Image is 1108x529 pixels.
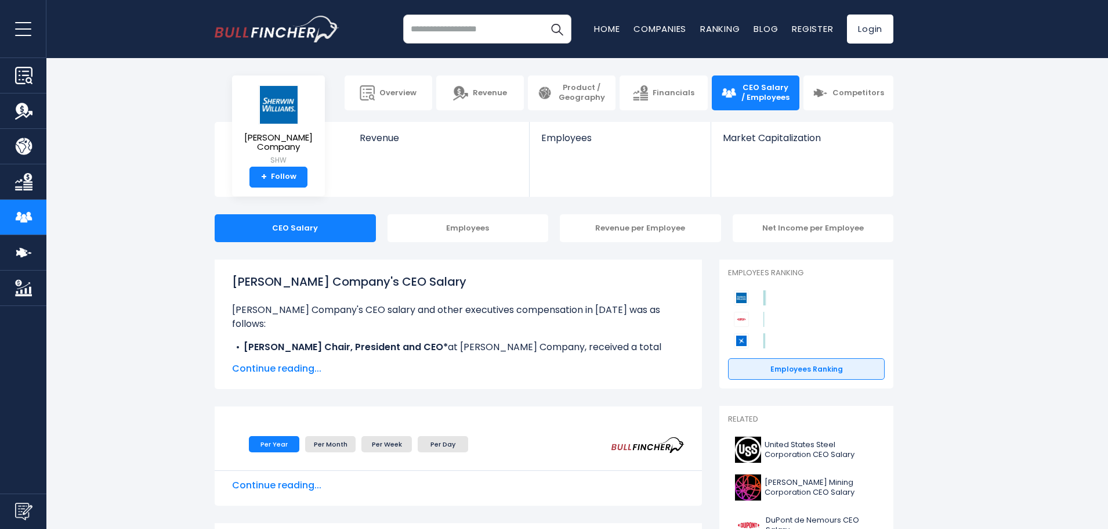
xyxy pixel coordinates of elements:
[215,214,376,242] div: CEO Salary
[847,15,893,44] a: Login
[765,440,878,460] span: United States Steel Corporation CEO Salary
[215,16,339,42] img: bullfincher logo
[620,75,707,110] a: Financials
[232,273,685,290] h1: [PERSON_NAME] Company's CEO Salary
[733,214,894,242] div: Net Income per Employee
[728,358,885,380] a: Employees Ranking
[241,85,316,167] a: [PERSON_NAME] Company SHW
[305,436,356,452] li: Per Month
[633,23,686,35] a: Companies
[594,23,620,35] a: Home
[728,434,885,466] a: United States Steel Corporation CEO Salary
[232,340,685,368] li: at [PERSON_NAME] Company, received a total compensation of $12.99 M in [DATE].
[232,362,685,376] span: Continue reading...
[244,340,448,354] b: [PERSON_NAME] Chair, President and CEO*
[712,75,799,110] a: CEO Salary / Employees
[232,303,685,331] p: [PERSON_NAME] Company's CEO salary and other executives compensation in [DATE] was as follows:
[379,88,417,98] span: Overview
[754,23,778,35] a: Blog
[232,478,685,492] span: Continue reading...
[541,132,698,143] span: Employees
[241,133,316,152] span: [PERSON_NAME] Company
[557,83,606,103] span: Product / Geography
[348,122,530,163] a: Revenue
[249,436,299,452] li: Per Year
[700,23,740,35] a: Ranking
[735,474,761,501] img: B logo
[249,167,307,188] a: +Follow
[360,132,518,143] span: Revenue
[803,75,893,110] a: Competitors
[765,478,878,498] span: [PERSON_NAME] Mining Corporation CEO Salary
[728,472,885,503] a: [PERSON_NAME] Mining Corporation CEO Salary
[345,75,432,110] a: Overview
[735,437,761,463] img: X logo
[792,23,833,35] a: Register
[728,415,885,424] p: Related
[215,16,339,42] a: Go to homepage
[528,75,615,110] a: Product / Geography
[530,122,710,163] a: Employees
[436,75,524,110] a: Revenue
[723,132,881,143] span: Market Capitalization
[734,312,749,327] img: DuPont de Nemours competitors logo
[734,333,749,348] img: Ecolab competitors logo
[832,88,884,98] span: Competitors
[388,214,549,242] div: Employees
[653,88,694,98] span: Financials
[728,268,885,278] p: Employees Ranking
[241,155,316,165] small: SHW
[741,83,790,103] span: CEO Salary / Employees
[542,15,571,44] button: Search
[418,436,468,452] li: Per Day
[560,214,721,242] div: Revenue per Employee
[711,122,892,163] a: Market Capitalization
[473,88,507,98] span: Revenue
[734,290,749,305] img: Sherwin-Williams Company competitors logo
[361,436,412,452] li: Per Week
[261,172,267,182] strong: +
